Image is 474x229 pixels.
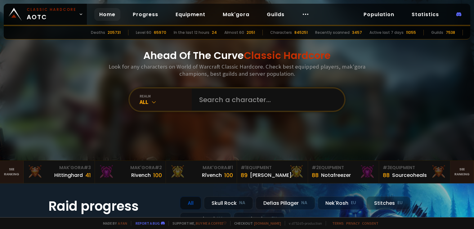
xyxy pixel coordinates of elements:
div: Characters [270,30,292,35]
span: # 3 [383,164,390,171]
a: Statistics [407,8,444,21]
a: Privacy [346,221,360,226]
a: Mak'Gora#1Rîvench100 [166,161,237,183]
span: Made by [99,221,127,226]
div: 24 [212,30,217,35]
a: Mak'Gora#3Hittinghard41 [24,161,95,183]
div: Mak'Gora [99,164,162,171]
h1: Raid progress [48,196,172,216]
div: In the last 12 hours [174,30,209,35]
a: Consent [362,221,378,226]
div: Rîvench [202,171,222,179]
small: EU [271,216,277,222]
div: Notafreezer [321,171,351,179]
div: 65970 [154,30,166,35]
div: 205731 [108,30,121,35]
input: Search a character... [195,88,337,111]
a: a fan [118,221,127,226]
h1: Ahead Of The Curve [143,48,331,63]
div: Deaths [91,30,105,35]
div: 845251 [294,30,308,35]
div: 7538 [446,30,455,35]
div: 88 [312,171,319,179]
div: Soulseeker [234,212,284,226]
div: Rivench [131,171,151,179]
div: Level 60 [136,30,151,35]
a: #2Equipment88Notafreezer [308,161,379,183]
div: Nek'Rosh [318,196,364,210]
small: EU [397,200,403,206]
span: Classic Hardcore [244,48,331,62]
div: Active last 7 days [369,30,404,35]
div: All [140,98,192,106]
div: realm [140,94,192,98]
a: #1Equipment89[PERSON_NAME] [237,161,308,183]
a: Home [94,8,120,21]
small: Classic Hardcore [27,7,76,12]
div: 100 [224,171,233,179]
div: Guilds [431,30,443,35]
a: Terms [332,221,344,226]
small: EU [351,200,356,206]
span: # 2 [155,164,162,171]
div: Equipment [241,164,304,171]
div: Mak'Gora [170,164,233,171]
h3: Look for any characters on World of Warcraft Classic Hardcore. Check best equipped players, mak'g... [106,63,368,77]
div: Stitches [366,196,410,210]
div: 100 [153,171,162,179]
div: 89 [241,171,248,179]
div: [PERSON_NAME] [250,171,292,179]
span: v. d752d5 - production [285,221,322,226]
span: # 1 [241,164,247,171]
a: Mak'gora [218,8,254,21]
a: Mak'Gora#2Rivench100 [95,161,166,183]
div: Almost 60 [224,30,244,35]
div: Equipment [383,164,446,171]
a: Equipment [171,8,210,21]
div: Hittinghard [54,171,83,179]
div: 41 [85,171,91,179]
div: Doomhowl [180,212,231,226]
span: # 1 [227,164,233,171]
div: 2051 [247,30,255,35]
a: #3Equipment88Sourceoheals [379,161,450,183]
a: Buy me a coffee [196,221,226,226]
div: Mak'Gora [27,164,91,171]
div: 11055 [406,30,416,35]
div: 88 [383,171,390,179]
a: Population [359,8,399,21]
small: NA [301,200,307,206]
a: Report a bug [136,221,160,226]
small: NA [239,200,245,206]
div: 3457 [352,30,362,35]
span: AOTC [27,7,76,22]
span: # 3 [84,164,91,171]
a: Guilds [262,8,289,21]
small: NA [217,216,223,222]
span: # 2 [312,164,319,171]
div: Sourceoheals [392,171,427,179]
div: Defias Pillager [256,196,315,210]
div: Recently scanned [315,30,350,35]
a: Progress [128,8,163,21]
span: Support me, [168,221,226,226]
span: Checkout [230,221,281,226]
a: [DOMAIN_NAME] [254,221,281,226]
a: Seeranking [450,161,474,183]
a: Classic HardcoreAOTC [4,4,87,25]
div: All [180,196,201,210]
div: Skull Rock [204,196,253,210]
div: Equipment [312,164,375,171]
